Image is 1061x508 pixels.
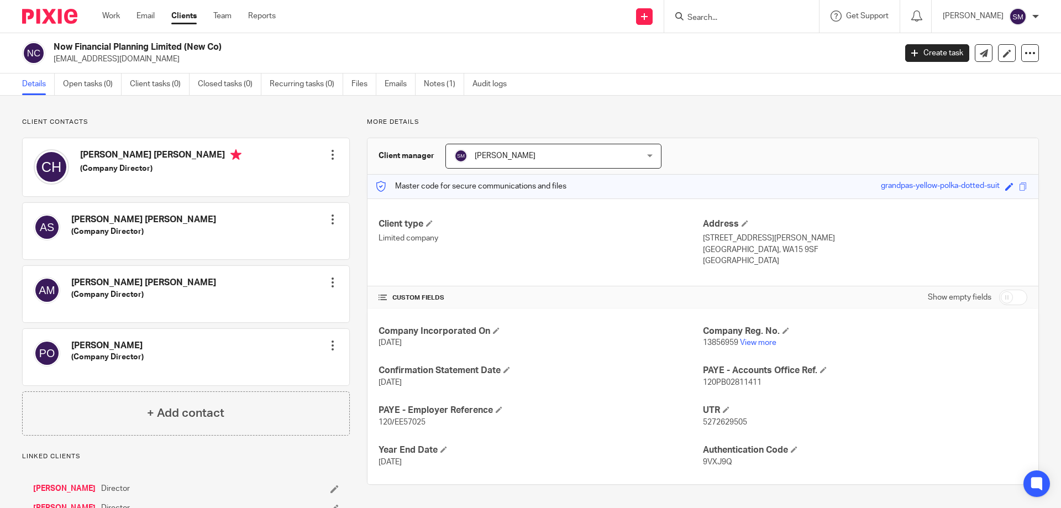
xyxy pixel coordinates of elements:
img: svg%3E [1009,8,1027,25]
h2: Now Financial Planning Limited (New Co) [54,41,722,53]
img: Pixie [22,9,77,24]
span: [DATE] [379,458,402,466]
h4: [PERSON_NAME] [PERSON_NAME] [71,277,216,289]
a: [PERSON_NAME] [33,483,96,494]
img: svg%3E [34,214,60,240]
h5: (Company Director) [71,226,216,237]
h4: Company Reg. No. [703,326,1027,337]
i: Primary [230,149,241,160]
h4: PAYE - Accounts Office Ref. [703,365,1027,376]
a: Details [22,74,55,95]
h4: CUSTOM FIELDS [379,294,703,302]
h4: Address [703,218,1027,230]
img: svg%3E [454,149,468,163]
p: [GEOGRAPHIC_DATA] [703,255,1027,266]
p: More details [367,118,1039,127]
h3: Client manager [379,150,434,161]
span: Get Support [846,12,889,20]
a: Work [102,11,120,22]
h4: Authentication Code [703,444,1027,456]
p: Client contacts [22,118,350,127]
h4: [PERSON_NAME] [71,340,144,352]
h4: Year End Date [379,444,703,456]
h5: (Company Director) [80,163,241,174]
a: Email [136,11,155,22]
span: 9VXJ9Q [703,458,732,466]
h4: [PERSON_NAME] [PERSON_NAME] [80,149,241,163]
a: Notes (1) [424,74,464,95]
a: View more [740,339,776,347]
a: Client tasks (0) [130,74,190,95]
a: Files [351,74,376,95]
a: Closed tasks (0) [198,74,261,95]
span: [PERSON_NAME] [475,152,535,160]
p: [STREET_ADDRESS][PERSON_NAME] [703,233,1027,244]
span: 5272629505 [703,418,747,426]
span: 120PB02811411 [703,379,761,386]
h4: Confirmation Statement Date [379,365,703,376]
p: [GEOGRAPHIC_DATA], WA15 9SF [703,244,1027,255]
input: Search [686,13,786,23]
a: Audit logs [472,74,515,95]
a: Emails [385,74,416,95]
a: Recurring tasks (0) [270,74,343,95]
span: [DATE] [379,339,402,347]
a: Open tasks (0) [63,74,122,95]
h4: Client type [379,218,703,230]
span: 120/EE57025 [379,418,426,426]
span: Director [101,483,130,494]
div: grandpas-yellow-polka-dotted-suit [881,180,1000,193]
h4: PAYE - Employer Reference [379,405,703,416]
p: Limited company [379,233,703,244]
h4: [PERSON_NAME] [PERSON_NAME] [71,214,216,226]
h5: (Company Director) [71,352,144,363]
h4: + Add contact [147,405,224,422]
span: 13856959 [703,339,738,347]
a: Clients [171,11,197,22]
p: [PERSON_NAME] [943,11,1004,22]
label: Show empty fields [928,292,991,303]
img: svg%3E [34,277,60,303]
p: Linked clients [22,452,350,461]
a: Reports [248,11,276,22]
span: [DATE] [379,379,402,386]
h4: Company Incorporated On [379,326,703,337]
h4: UTR [703,405,1027,416]
a: Create task [905,44,969,62]
img: svg%3E [22,41,45,65]
img: svg%3E [34,149,69,185]
img: svg%3E [34,340,60,366]
p: Master code for secure communications and files [376,181,566,192]
p: [EMAIL_ADDRESS][DOMAIN_NAME] [54,54,889,65]
h5: (Company Director) [71,289,216,300]
a: Team [213,11,232,22]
